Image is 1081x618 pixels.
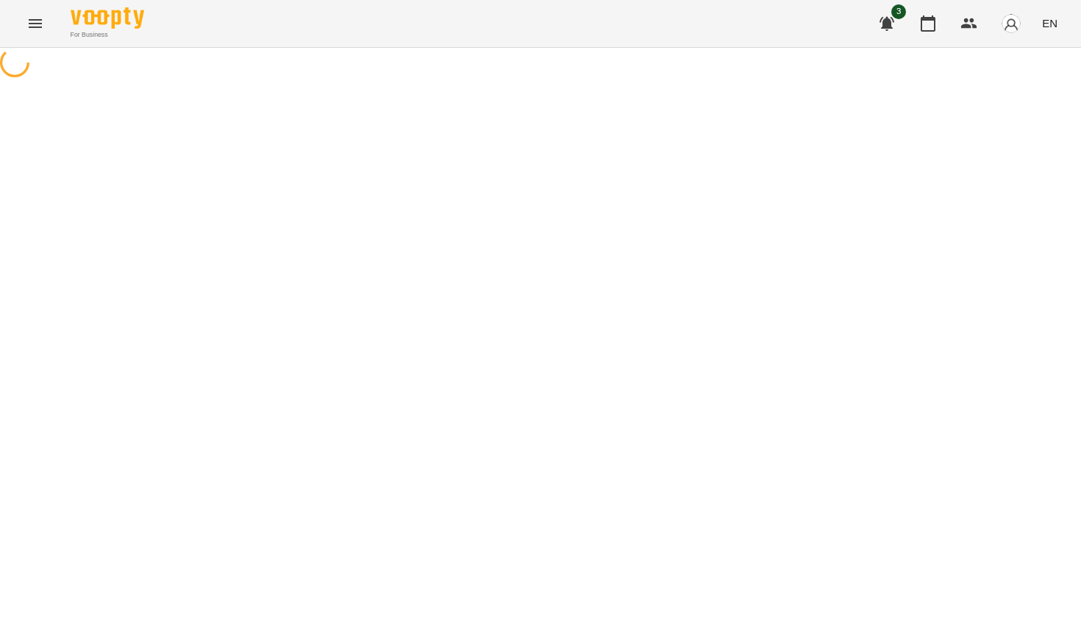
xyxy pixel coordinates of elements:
span: EN [1042,15,1057,31]
img: Voopty Logo [71,7,144,29]
span: 3 [891,4,906,19]
button: Menu [18,6,53,41]
img: avatar_s.png [1001,13,1021,34]
span: For Business [71,30,144,40]
button: EN [1036,10,1063,37]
